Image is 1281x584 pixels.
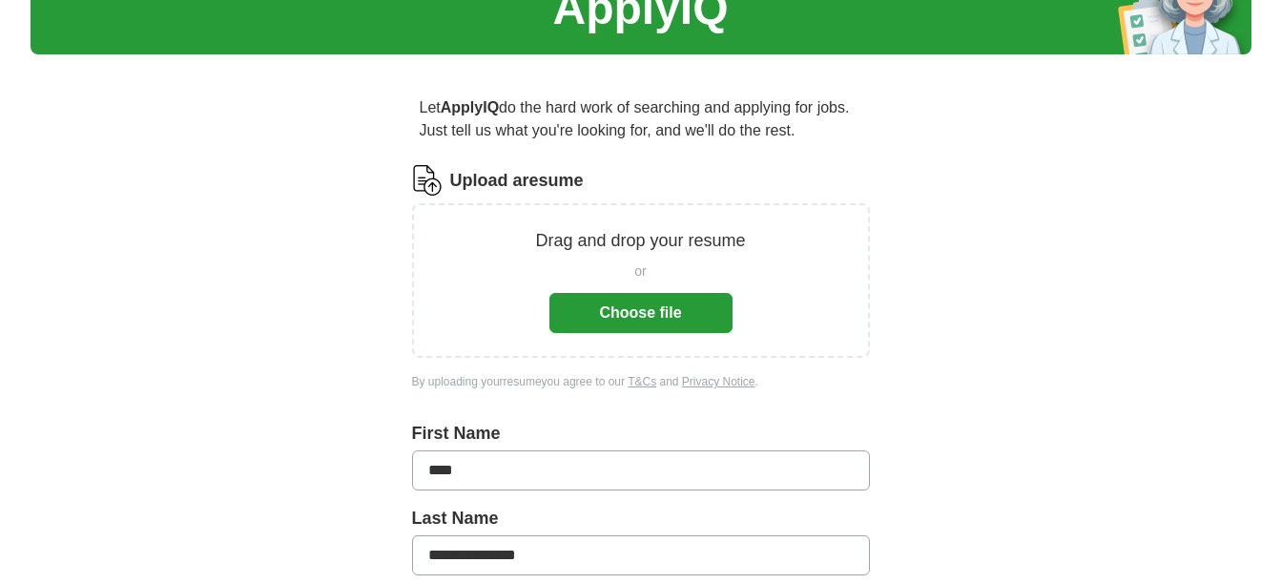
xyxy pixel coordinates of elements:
[441,99,499,115] strong: ApplyIQ
[412,165,443,196] img: CV Icon
[682,375,755,388] a: Privacy Notice
[412,89,870,150] p: Let do the hard work of searching and applying for jobs. Just tell us what you're looking for, an...
[412,421,870,447] label: First Name
[450,168,584,194] label: Upload a resume
[634,261,646,282] span: or
[628,375,656,388] a: T&Cs
[412,506,870,532] label: Last Name
[412,373,870,390] div: By uploading your resume you agree to our and .
[535,228,745,254] p: Drag and drop your resume
[549,293,733,333] button: Choose file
